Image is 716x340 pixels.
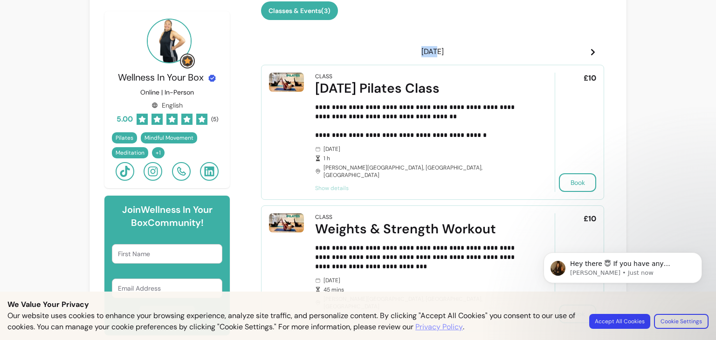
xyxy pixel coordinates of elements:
div: Weights & Strength Workout [315,221,529,238]
p: We Value Your Privacy [7,299,709,310]
div: [DATE] [PERSON_NAME][GEOGRAPHIC_DATA], [GEOGRAPHIC_DATA], [GEOGRAPHIC_DATA] [315,145,529,179]
input: Email Address [118,284,216,293]
div: English [151,101,183,110]
span: Meditation [116,149,145,156]
div: Class [315,213,332,221]
img: Thursday Pilates Class [269,73,304,92]
span: 5.00 [117,114,133,125]
button: Book [559,173,596,192]
span: 1 h [324,155,529,162]
h6: Join Wellness In Your Box Community! [112,203,222,229]
div: [DATE] [PERSON_NAME][GEOGRAPHIC_DATA], [GEOGRAPHIC_DATA], [GEOGRAPHIC_DATA] [315,277,529,310]
img: Grow [182,55,193,67]
button: Classes & Events(3) [261,1,338,20]
p: Our website uses cookies to enhance your browsing experience, analyze site traffic, and personali... [7,310,578,333]
img: Weights & Strength Workout [269,213,304,232]
span: Pilates [116,134,133,142]
div: [DATE] Pilates Class [315,80,529,97]
span: Mindful Movement [145,134,193,142]
header: [DATE] [261,42,604,61]
img: Provider image [147,19,192,63]
span: £10 [584,213,596,224]
div: Class [315,73,332,80]
a: Privacy Policy [415,321,463,333]
input: First Name [118,249,216,258]
span: 45 mins [324,286,529,293]
span: Wellness In Your Box [118,71,204,83]
span: ( 5 ) [211,116,218,123]
p: Online | In-Person [140,88,194,97]
span: + 1 [154,149,163,156]
span: Show details [315,184,529,192]
iframe: Intercom notifications message [530,233,716,335]
span: £10 [584,73,596,84]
